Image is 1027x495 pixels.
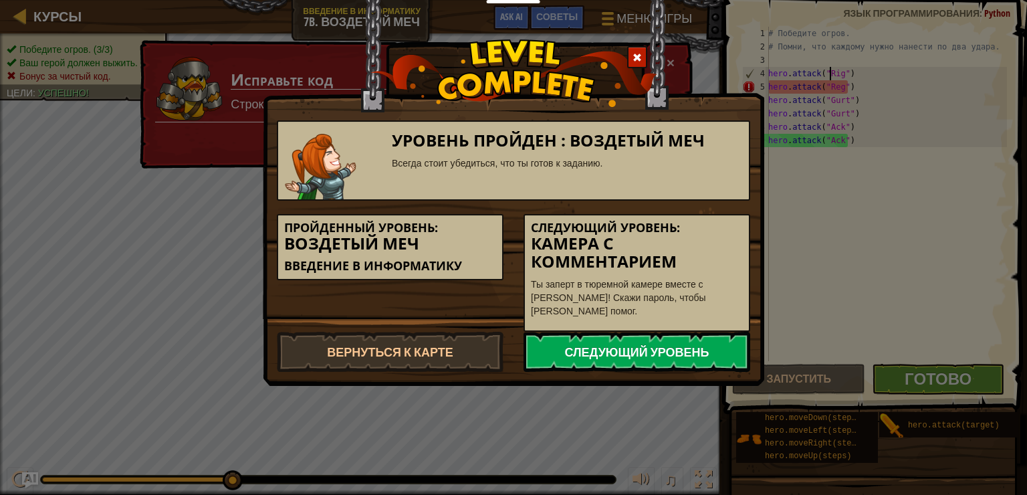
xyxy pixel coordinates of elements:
[392,157,743,170] div: Всегда стоит убедиться, что ты готов к заданию.
[284,235,496,253] h3: Воздетый меч
[524,332,750,372] a: Следующий уровень
[531,221,743,235] h5: Следующий уровень:
[284,221,496,235] h5: Пройденный уровень:
[277,332,503,372] a: Вернуться к карте
[285,134,356,199] img: captain.png
[392,132,743,150] h3: Уровень пройден : Воздетый меч
[531,235,743,271] h3: Камера с комментарием
[284,260,496,273] h5: Введение в Информатику
[531,278,743,318] p: Ты заперт в тюремной камере вместе с [PERSON_NAME]! Скажи пароль, чтобы [PERSON_NAME] помог.
[370,39,657,107] img: level_complete.png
